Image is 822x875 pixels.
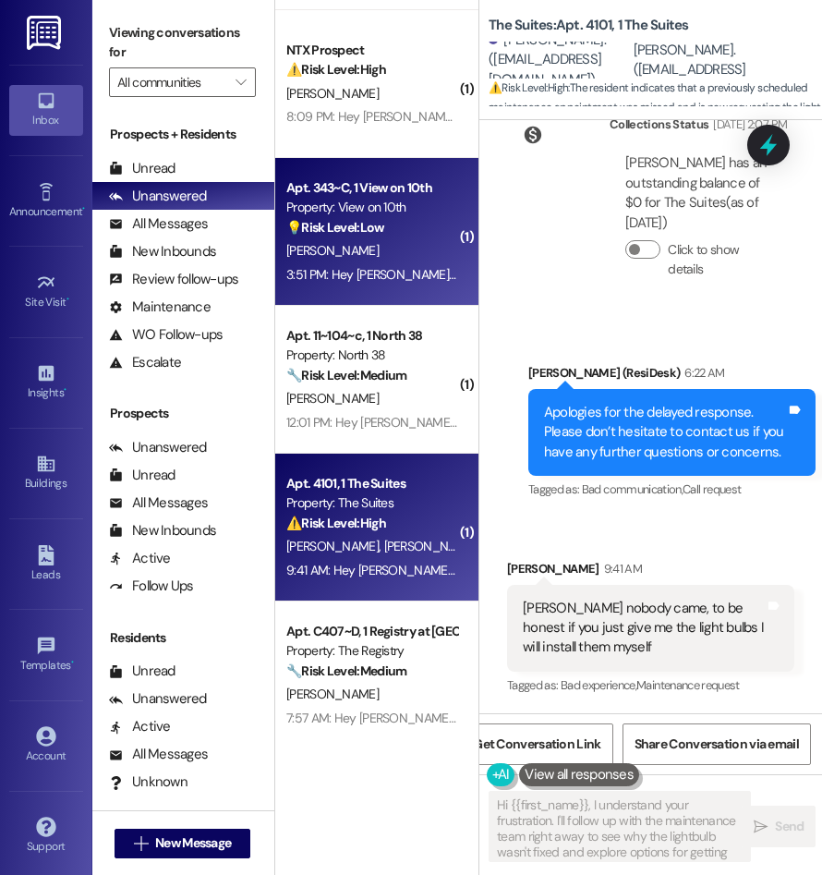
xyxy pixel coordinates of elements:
[461,723,612,765] button: Get Conversation Link
[507,672,794,699] div: Tagged as:
[109,549,171,568] div: Active
[9,540,83,589] a: Leads
[115,829,251,858] button: New Message
[109,159,175,178] div: Unread
[286,538,384,554] span: [PERSON_NAME]
[109,521,216,541] div: New Inbounds
[623,723,811,765] button: Share Conversation via email
[523,599,765,658] div: [PERSON_NAME] nobody came, to be honest if you just give me the light bulbs I will install them m...
[109,717,171,736] div: Active
[109,466,175,485] div: Unread
[9,721,83,771] a: Account
[66,293,69,306] span: •
[544,403,786,462] div: Apologies for the delayed response. Please don’t hesitate to contact us if you have any further q...
[528,476,816,503] div: Tagged as:
[286,178,457,198] div: Apt. 343~C, 1 View on 10th
[561,677,636,693] span: Bad experience ,
[683,481,741,497] span: Call request
[286,326,457,346] div: Apt. 11~104~c, 1 North 38
[155,833,231,853] span: New Message
[489,16,689,35] b: The Suites: Apt. 4101, 1 The Suites
[507,559,794,585] div: [PERSON_NAME]
[82,202,85,215] span: •
[109,772,187,792] div: Unknown
[109,689,207,709] div: Unanswered
[91,125,274,144] div: Prospects + Residents
[286,390,379,407] span: [PERSON_NAME]
[9,630,83,680] a: Templates •
[473,735,600,754] span: Get Conversation Link
[634,20,816,100] div: [PERSON_NAME] [PERSON_NAME]. ([EMAIL_ADDRESS][DOMAIN_NAME])
[109,242,216,261] div: New Inbounds
[489,80,568,95] strong: ⚠️ Risk Level: High
[680,363,724,383] div: 6:22 AM
[625,153,779,233] div: [PERSON_NAME] has an outstanding balance of $0 for The Suites (as of [DATE])
[286,198,457,217] div: Property: View on 10th
[117,67,226,97] input: All communities
[109,745,208,764] div: All Messages
[490,792,750,861] textarea: Hi {{first_name}}, I understand your frustration. I'll follow up with the maintenance team right ...
[134,836,148,851] i: 
[109,18,256,67] label: Viewing conversations for
[286,515,386,531] strong: ⚠️ Risk Level: High
[91,628,274,648] div: Residents
[109,577,194,596] div: Follow Ups
[9,358,83,407] a: Insights •
[109,438,207,457] div: Unanswered
[286,346,457,365] div: Property: North 38
[9,811,83,861] a: Support
[109,187,207,206] div: Unanswered
[384,538,477,554] span: [PERSON_NAME]
[286,662,406,679] strong: 🔧 Risk Level: Medium
[71,656,74,669] span: •
[109,298,211,317] div: Maintenance
[286,219,384,236] strong: 💡 Risk Level: Low
[109,493,208,513] div: All Messages
[489,30,629,90] div: [PERSON_NAME]. ([EMAIL_ADDRESS][DOMAIN_NAME])
[582,481,683,497] span: Bad communication ,
[286,686,379,702] span: [PERSON_NAME]
[286,61,386,78] strong: ⚠️ Risk Level: High
[236,75,246,90] i: 
[91,404,274,423] div: Prospects
[635,735,799,754] span: Share Conversation via email
[9,448,83,498] a: Buildings
[286,242,379,259] span: [PERSON_NAME]
[64,383,66,396] span: •
[27,16,65,50] img: ResiDesk Logo
[109,214,208,234] div: All Messages
[9,85,83,135] a: Inbox
[109,270,238,289] div: Review follow-ups
[286,641,457,661] div: Property: The Registry
[109,325,223,345] div: WO Follow-ups
[775,817,804,836] span: Send
[109,353,181,372] div: Escalate
[286,493,457,513] div: Property: The Suites
[610,115,708,134] div: Collections Status
[286,622,457,641] div: Apt. C407~D, 1 Registry at [GEOGRAPHIC_DATA]
[9,267,83,317] a: Site Visit •
[286,474,457,493] div: Apt. 4101, 1 The Suites
[708,115,787,134] div: [DATE] 2:07 PM
[286,367,406,383] strong: 🔧 Risk Level: Medium
[754,820,768,834] i: 
[636,677,740,693] span: Maintenance request
[599,559,642,578] div: 9:41 AM
[528,363,816,389] div: [PERSON_NAME] (ResiDesk)
[109,662,175,681] div: Unread
[286,85,379,102] span: [PERSON_NAME]
[668,240,771,280] label: Click to show details
[286,41,457,60] div: NTX Prospect
[742,806,816,847] button: Send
